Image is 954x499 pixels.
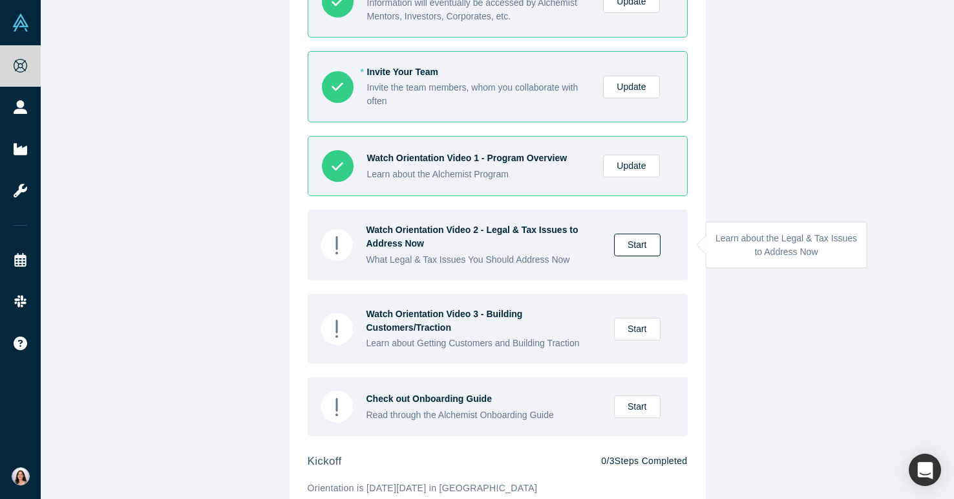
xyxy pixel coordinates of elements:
[367,81,590,108] div: Invite the team members, whom you collaborate with often
[614,234,661,256] a: Start
[614,318,661,340] a: Start
[366,253,600,267] div: What Legal & Tax Issues You Should Address Now
[366,408,600,422] div: Read through the Alchemist Onboarding Guide
[601,454,687,468] p: 0 / 3 Steps Completed
[614,395,661,418] a: Start
[367,65,590,79] div: Invite Your Team
[603,76,659,98] a: Update
[366,307,600,335] div: Watch Orientation Video 3 - Building Customers/Traction
[603,155,659,177] a: Update
[308,455,342,467] strong: kickoff
[12,467,30,485] img: Anku Chahal's Account
[308,483,538,493] span: Orientation is [DATE][DATE] in [GEOGRAPHIC_DATA]
[367,168,590,181] div: Learn about the Alchemist Program
[366,337,600,350] div: Learn about Getting Customers and Building Traction
[366,223,600,250] div: Watch Orientation Video 2 - Legal & Tax Issues to Address Now
[12,14,30,32] img: Alchemist Vault Logo
[366,392,600,406] div: Check out Onboarding Guide
[367,151,590,165] div: Watch Orientation Video 1 - Program Overview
